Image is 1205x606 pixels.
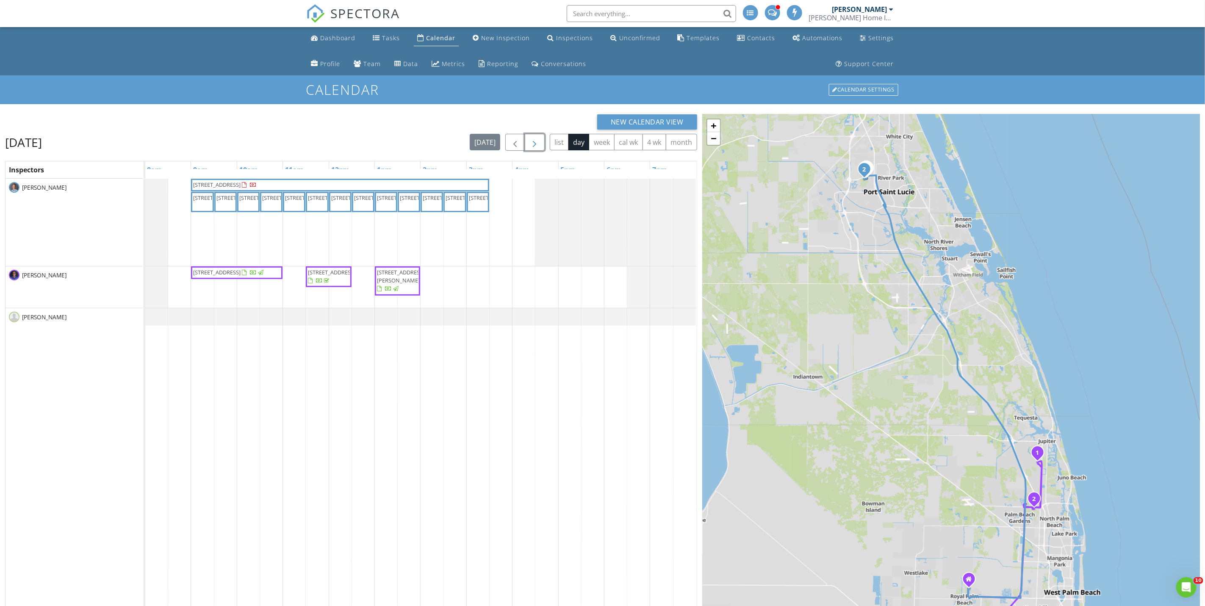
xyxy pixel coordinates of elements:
div: Unconfirmed [619,34,660,42]
i: 2 [1032,496,1036,502]
div: Dashboard [321,34,356,42]
a: Dashboard [308,30,359,46]
a: Metrics [429,56,469,72]
a: Contacts [734,30,779,46]
a: 10am [237,163,260,177]
div: New Inspection [481,34,530,42]
span: [STREET_ADDRESS] [194,181,241,188]
a: Automations (Advanced) [789,30,846,46]
button: week [589,134,615,150]
a: Unconfirmed [607,30,664,46]
a: 5pm [559,163,578,177]
a: New Inspection [469,30,533,46]
div: Tasks [382,34,400,42]
h1: Calendar [306,82,899,97]
button: month [666,134,697,150]
a: Reporting [476,56,522,72]
div: Templates [687,34,720,42]
a: 1pm [375,163,394,177]
div: [PERSON_NAME] [832,5,887,14]
span: [STREET_ADDRESS] [423,194,471,202]
img: default-user-f0147aede5fd5fa78ca7ade42f37bd4542148d508eef1c3d3ea960f66861d68b.jpg [9,312,19,322]
a: Calendar [414,30,459,46]
div: 275 Murcia Dr 102, Jupiter, FL 33458 [1038,452,1043,457]
a: 2pm [421,163,440,177]
span: [PERSON_NAME] [20,313,68,321]
span: [STREET_ADDRESS] [308,268,356,276]
span: [STREET_ADDRESS] [400,194,448,202]
button: [DATE] [470,134,501,150]
a: Team [351,56,385,72]
a: Settings [856,30,897,46]
button: cal wk [614,134,643,150]
div: Settings [868,34,894,42]
input: Search everything... [567,5,736,22]
a: Inspections [544,30,596,46]
span: [STREET_ADDRESS] [240,194,287,202]
span: [PERSON_NAME] [20,271,68,279]
span: [STREET_ADDRESS][PERSON_NAME] [377,268,425,284]
span: [STREET_ADDRESS] [217,194,264,202]
span: [STREET_ADDRESS] [308,194,356,202]
div: Automations [803,34,843,42]
span: [STREET_ADDRESS] [194,194,241,202]
button: New Calendar View [597,114,697,130]
a: Zoom in [707,119,720,132]
div: Profile [321,60,341,68]
span: SPECTORA [331,4,400,22]
div: Data [404,60,418,68]
button: 4 wk [643,134,666,150]
div: Billings Home Inspections [809,14,894,22]
div: Reporting [488,60,518,68]
span: [STREET_ADDRESS] [446,194,493,202]
a: 3pm [467,163,486,177]
span: [STREET_ADDRESS] [469,194,517,202]
span: [STREET_ADDRESS] [263,194,310,202]
span: [STREET_ADDRESS] [285,194,333,202]
img: 20210331_150229.jpg [9,182,19,193]
a: SPECTORA [306,11,400,29]
a: 9am [191,163,210,177]
img: The Best Home Inspection Software - Spectora [306,4,325,23]
img: 20200714_152414.jpg [9,270,19,280]
div: Metrics [442,60,465,68]
a: Company Profile [308,56,344,72]
i: 2 [862,166,866,172]
div: Support Center [845,60,894,68]
h2: [DATE] [5,134,42,151]
a: Tasks [369,30,403,46]
a: 8am [145,163,164,177]
a: 11am [283,163,306,177]
span: [PERSON_NAME] [20,183,68,192]
a: Conversations [529,56,590,72]
a: Calendar Settings [828,83,899,97]
span: [STREET_ADDRESS] [355,194,402,202]
span: Inspectors [9,165,44,174]
span: [STREET_ADDRESS] [377,194,425,202]
div: Calendar [426,34,455,42]
button: Previous day [505,134,525,151]
div: Calendar Settings [829,84,898,96]
div: 111 SW Palm Dr, Port St. Lucie, FL 34986 [864,169,870,174]
span: [STREET_ADDRESS] [194,268,241,276]
a: Data [391,56,422,72]
a: Templates [674,30,723,46]
a: Zoom out [707,132,720,145]
a: 12pm [329,163,352,177]
div: 149 Alcazar St, Royal Palm Beach Florida 33411 [969,579,974,584]
div: Team [364,60,381,68]
div: 5125 Woodland Lakes Dr , Palm Beach Gardens, FL 33418 [1034,498,1039,504]
a: 7pm [650,163,669,177]
a: 4pm [512,163,532,177]
i: 1 [1036,450,1039,456]
a: 6pm [604,163,623,177]
button: day [568,134,590,150]
div: Conversations [541,60,587,68]
span: 10 [1194,577,1203,584]
iframe: Intercom live chat [1176,577,1197,598]
button: list [550,134,569,150]
button: Next day [525,134,545,151]
a: Support Center [833,56,898,72]
div: Contacts [748,34,776,42]
div: Inspections [556,34,593,42]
